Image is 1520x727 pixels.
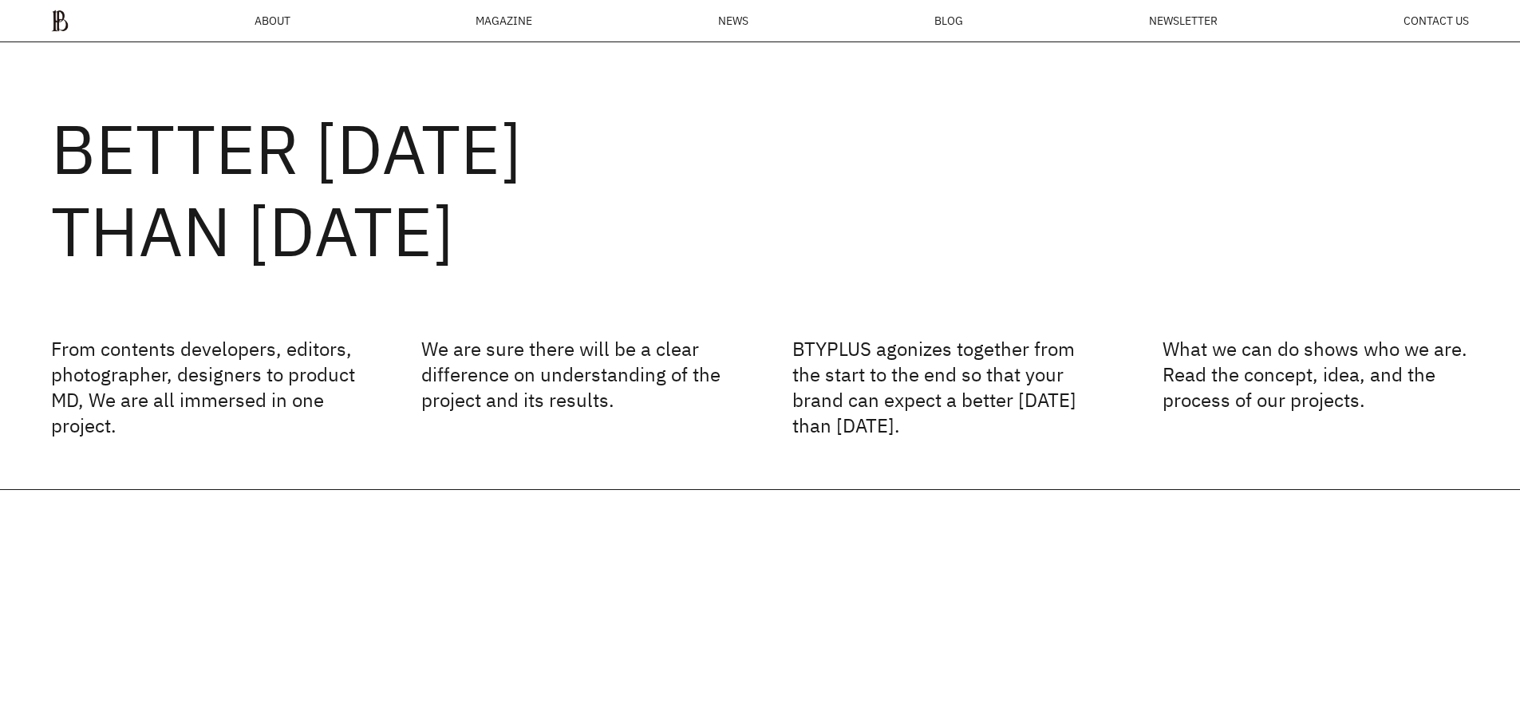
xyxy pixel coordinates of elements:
[934,15,963,26] a: BLOG
[1149,15,1218,26] a: NEWSLETTER
[421,336,728,438] p: We are sure there will be a clear difference on understanding of the project and its results.
[718,15,748,26] a: NEWS
[1163,336,1469,438] p: What we can do shows who we are. Read the concept, idea, and the process of our projects.
[476,15,532,26] div: MAGAZINE
[1404,15,1469,26] a: CONTACT US
[255,15,290,26] a: ABOUT
[51,108,1469,272] h2: BETTER [DATE] THAN [DATE]
[792,336,1099,438] p: BTYPLUS agonizes together from the start to the end so that your brand can expect a better [DATE]...
[51,336,357,438] p: From contents developers, editors, photographer, designers to product MD, We are all immersed in ...
[51,10,69,32] img: ba379d5522eb3.png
